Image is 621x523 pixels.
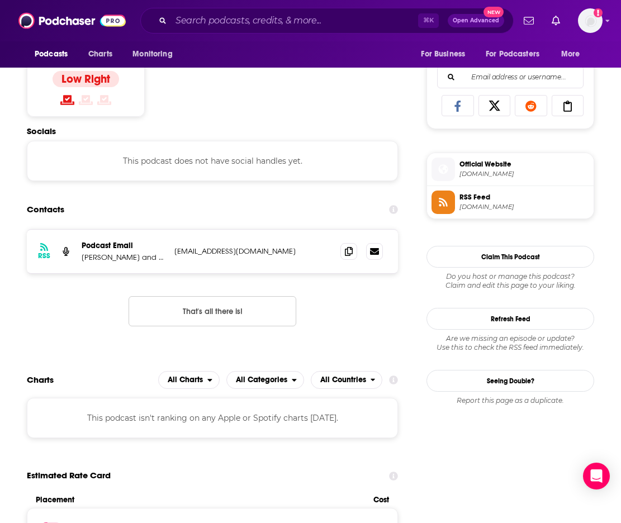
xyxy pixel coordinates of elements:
img: User Profile [578,8,603,33]
h2: Charts [27,374,54,385]
h4: Low Right [61,72,110,86]
h3: RSS [38,251,50,260]
span: feeds.redcircle.com [459,203,589,211]
a: RSS Feed[DOMAIN_NAME] [432,191,589,214]
a: Show notifications dropdown [547,11,565,30]
div: Report this page as a duplicate. [426,396,594,405]
button: Claim This Podcast [426,246,594,268]
div: Search followers [437,66,584,88]
p: Podcast Email [82,241,165,250]
span: All Countries [320,376,366,384]
a: Share on X/Twitter [478,95,511,116]
img: Podchaser - Follow, Share and Rate Podcasts [18,10,126,31]
h2: Countries [311,371,383,389]
a: Charts [81,44,119,65]
span: For Business [421,46,465,62]
span: New [483,7,504,17]
button: Refresh Feed [426,308,594,330]
input: Search podcasts, credits, & more... [171,12,418,30]
span: Monitoring [132,46,172,62]
h2: Platforms [158,371,220,389]
button: open menu [553,44,594,65]
span: Open Advanced [453,18,499,23]
span: Estimated Rate Card [27,465,111,486]
span: More [561,46,580,62]
a: Seeing Double? [426,370,594,392]
span: All Charts [168,376,203,384]
button: Open AdvancedNew [448,14,504,27]
span: Official Website [459,159,589,169]
span: Do you host or manage this podcast? [426,272,594,281]
h2: Socials [27,126,398,136]
div: Search podcasts, credits, & more... [140,8,514,34]
div: Open Intercom Messenger [583,463,610,489]
a: Copy Link [552,95,584,116]
button: open menu [413,44,479,65]
button: Nothing here. [129,296,296,326]
button: Show profile menu [578,8,603,33]
span: Cost [373,495,389,505]
button: open menu [158,371,220,389]
a: Official Website[DOMAIN_NAME] [432,158,589,181]
span: Charts [88,46,112,62]
a: Show notifications dropdown [519,11,538,30]
h2: Contacts [27,199,64,220]
span: RSS Feed [459,192,589,202]
p: [EMAIL_ADDRESS][DOMAIN_NAME] [174,246,323,256]
a: Share on Reddit [515,95,547,116]
h2: Categories [226,371,304,389]
div: Are we missing an episode or update? Use this to check the RSS feed immediately. [426,334,594,352]
button: open menu [226,371,304,389]
button: open menu [478,44,556,65]
span: redcircle.com [459,170,589,178]
input: Email address or username... [447,66,574,88]
span: For Podcasters [486,46,539,62]
span: Logged in as sarahhallprinc [578,8,603,33]
button: open menu [125,44,187,65]
span: All Categories [236,376,287,384]
div: Claim and edit this page to your liking. [426,272,594,290]
span: Podcasts [35,46,68,62]
p: [PERSON_NAME] and [DEMOGRAPHIC_DATA][PERSON_NAME] [82,253,165,262]
span: Placement [36,495,364,505]
div: This podcast isn't ranking on any Apple or Spotify charts [DATE]. [27,398,398,438]
button: open menu [27,44,82,65]
button: open menu [311,371,383,389]
svg: Add a profile image [594,8,603,17]
div: This podcast does not have social handles yet. [27,141,398,181]
a: Share on Facebook [442,95,474,116]
span: ⌘ K [418,13,439,28]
